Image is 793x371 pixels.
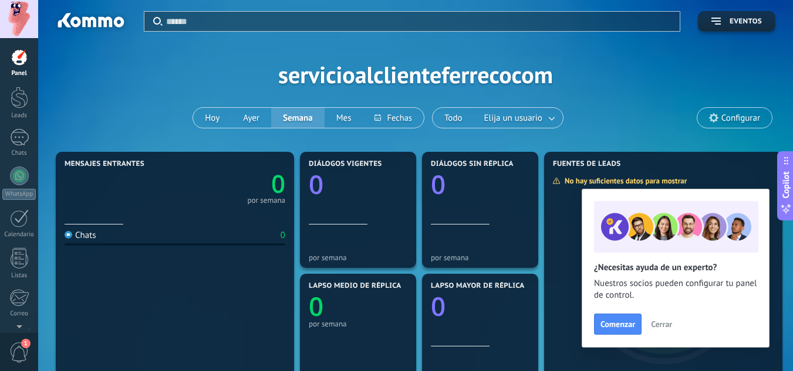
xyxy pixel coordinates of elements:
span: Diálogos sin réplica [431,160,514,168]
span: Nuestros socios pueden configurar tu panel de control. [594,278,757,301]
button: Todo [433,108,474,128]
span: Comenzar [600,320,635,328]
span: 1 [21,339,31,348]
button: Cerrar [646,315,677,333]
button: Fechas [363,108,423,128]
button: Elija un usuario [474,108,563,128]
button: Semana [271,108,325,128]
div: Correo [2,310,36,318]
img: Chats [65,231,72,239]
span: Lapso medio de réplica [309,282,401,290]
div: Panel [2,70,36,77]
div: Chats [65,230,96,241]
div: Calendario [2,231,36,239]
text: 0 [271,167,285,200]
text: 0 [431,288,446,324]
span: Cerrar [651,320,672,328]
div: por semana [247,198,285,203]
span: Lapso mayor de réplica [431,282,524,290]
text: 0 [309,288,323,324]
a: 0 [175,167,285,200]
div: por semana [309,319,407,328]
div: Listas [2,272,36,280]
button: Ayer [231,108,271,128]
span: Fuentes de leads [553,160,621,168]
div: Leads [2,112,36,120]
h2: ¿Necesitas ayuda de un experto? [594,262,757,273]
span: Elija un usuario [482,110,545,126]
span: Eventos [730,18,762,26]
span: Mensajes entrantes [65,160,144,168]
div: por semana [309,253,407,262]
text: 0 [309,166,323,202]
span: Copilot [780,171,792,198]
div: 0 [281,230,285,241]
text: 0 [431,166,446,202]
span: Configurar [721,113,760,123]
span: Diálogos vigentes [309,160,382,168]
div: por semana [431,253,529,262]
button: Comenzar [594,314,642,335]
div: Chats [2,149,36,157]
button: Eventos [698,11,775,32]
button: Hoy [193,108,231,128]
div: WhatsApp [2,189,36,200]
button: Mes [325,108,363,128]
div: No hay suficientes datos para mostrar [552,176,695,186]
